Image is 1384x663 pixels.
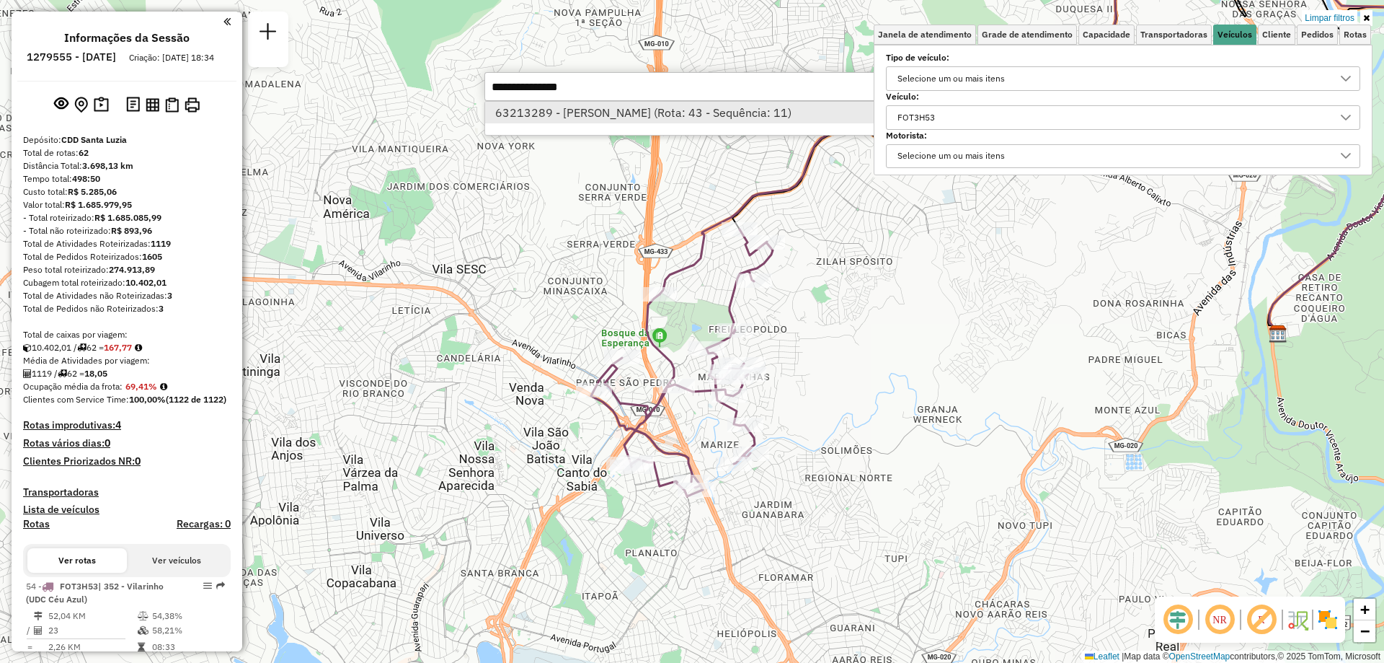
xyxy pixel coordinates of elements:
[23,250,231,263] div: Total de Pedidos Roteirizados:
[23,302,231,315] div: Total de Pedidos não Roteirizados:
[23,172,231,185] div: Tempo total:
[151,640,224,654] td: 08:33
[23,133,231,146] div: Depósito:
[159,303,164,314] strong: 3
[48,640,137,654] td: 2,26 KM
[1302,10,1357,26] a: Limpar filtros
[23,237,231,250] div: Total de Atividades Roteirizadas:
[1140,30,1207,39] span: Transportadoras
[23,394,129,405] span: Clientes com Service Time:
[485,102,916,123] li: [object Object]
[23,341,231,354] div: 10.402,01 / 62 =
[151,609,224,623] td: 54,38%
[123,94,143,116] button: Logs desbloquear sessão
[162,95,182,115] button: Visualizar Romaneio
[1262,30,1291,39] span: Cliente
[94,212,161,223] strong: R$ 1.685.085,99
[138,643,145,651] i: Tempo total em rota
[71,94,91,116] button: Centralizar mapa no depósito ou ponto de apoio
[23,211,231,224] div: - Total roteirizado:
[77,343,86,352] i: Total de rotas
[23,343,32,352] i: Cubagem total roteirizado
[151,623,224,638] td: 58,21%
[27,51,116,63] h6: 1279555 - [DATE]
[166,394,226,405] strong: (1122 de 1122)
[1360,600,1370,618] span: +
[138,626,148,635] i: % de utilização da cubagem
[1122,651,1124,662] span: |
[23,486,231,499] h4: Transportadoras
[61,134,127,145] strong: CDD Santa Luzia
[23,185,231,198] div: Custo total:
[223,13,231,30] a: Clique aqui para minimizar o painel
[82,160,133,171] strong: 3.698,13 km
[254,17,283,50] a: Nova sessão e pesquisa
[1217,30,1252,39] span: Veículos
[23,437,231,449] h4: Rotas vários dias:
[1301,30,1334,39] span: Pedidos
[23,198,231,211] div: Valor total:
[1316,608,1339,631] img: Exibir/Ocultar setores
[23,419,231,431] h4: Rotas improdutivas:
[23,224,231,237] div: - Total não roteirizado:
[203,581,212,590] em: Opções
[72,173,100,184] strong: 498:50
[23,146,231,159] div: Total de rotas:
[79,147,89,158] strong: 62
[1169,651,1230,662] a: OpenStreetMap
[216,581,225,590] em: Rota exportada
[68,186,117,197] strong: R$ 5.285,06
[886,129,1360,142] label: Motorista:
[23,504,231,516] h4: Lista de veículos
[1354,620,1375,642] a: Zoom out
[84,368,107,379] strong: 18,05
[1360,10,1372,26] a: Ocultar filtros
[1202,602,1237,637] span: Ocultar NR
[138,612,148,620] i: % de utilização do peso
[1354,599,1375,620] a: Zoom in
[982,30,1073,39] span: Grade de atendimento
[1083,30,1130,39] span: Capacidade
[892,106,940,129] div: FOT3H53
[115,418,121,431] strong: 4
[1360,622,1370,640] span: −
[123,51,220,64] div: Criação: [DATE] 18:34
[23,455,231,467] h4: Clientes Priorizados NR:
[23,276,231,289] div: Cubagem total roteirizado:
[26,581,164,605] span: | 352 - Vilarinho (UDC Céu Azul)
[60,581,98,592] span: FOT3H53
[23,518,50,530] a: Rotas
[177,518,231,530] h4: Recargas: 0
[160,382,167,391] em: Média calculada utilizando a maior ocupação (%Peso ou %Cubagem) de cada rota da sessão. Rotas cro...
[1161,602,1195,637] span: Ocultar deslocamento
[26,581,164,605] span: 54 -
[1085,651,1119,662] a: Leaflet
[23,369,32,378] i: Total de Atividades
[892,67,1010,90] div: Selecione um ou mais itens
[27,548,127,573] button: Ver rotas
[878,30,972,39] span: Janela de atendimento
[1344,30,1367,39] span: Rotas
[886,51,1360,64] label: Tipo de veículo:
[105,436,110,449] strong: 0
[58,369,67,378] i: Total de rotas
[167,290,172,301] strong: 3
[151,238,171,249] strong: 1119
[1286,608,1309,631] img: Fluxo de ruas
[23,328,231,341] div: Total de caixas por viagem:
[182,95,203,115] button: Imprimir Rotas
[23,381,123,392] span: Ocupação média da frota:
[48,609,137,623] td: 52,04 KM
[64,31,190,45] h4: Informações da Sessão
[143,95,162,114] button: Visualizar relatório de Roteirização
[129,394,166,405] strong: 100,00%
[34,612,43,620] i: Distância Total
[26,623,33,638] td: /
[135,455,141,467] strong: 0
[91,94,112,116] button: Painel de Sugestão
[23,289,231,302] div: Total de Atividades não Roteirizadas:
[109,264,155,275] strong: 274.913,89
[1244,602,1279,637] span: Exibir rótulo
[48,623,137,638] td: 23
